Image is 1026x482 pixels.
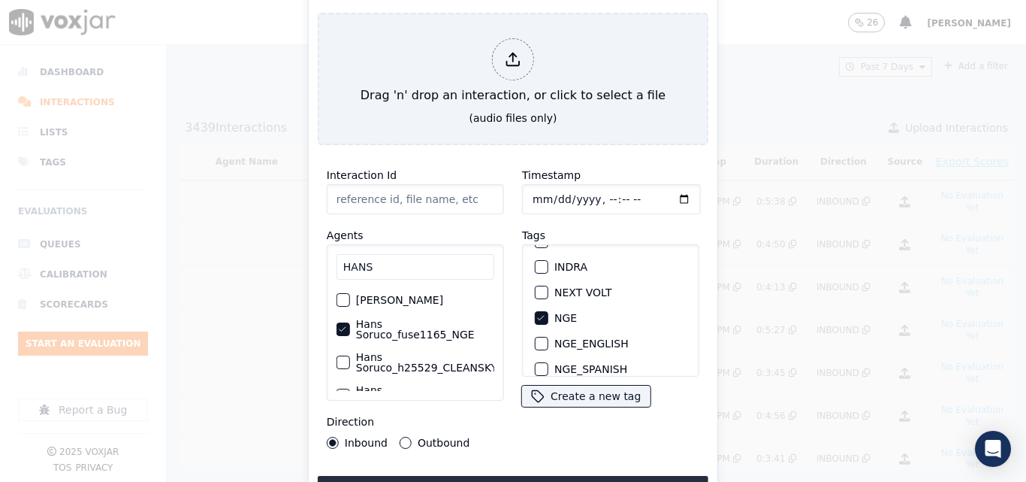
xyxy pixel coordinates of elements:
label: INDRA [554,262,587,272]
label: Timestamp [522,169,581,181]
div: Drag 'n' drop an interaction, or click to select a file [355,32,671,111]
label: NGE [554,313,577,323]
label: NGE_ENGLISH [554,338,629,349]
button: Create a new tag [522,386,650,407]
input: Search Agents... [336,254,494,280]
label: [PERSON_NAME] [356,295,443,305]
label: Interaction Id [327,169,397,181]
label: Outbound [418,438,469,448]
input: reference id, file name, etc [327,184,504,214]
label: Agents [327,229,364,241]
label: NGE_SPANISH [554,364,627,374]
button: Drag 'n' drop an interaction, or click to select a file (audio files only) [318,13,708,145]
label: NEXT VOLT [554,287,611,298]
label: Tags [522,229,545,241]
label: Direction [327,416,374,428]
label: ELECTRA SPARK [554,236,638,247]
div: (audio files only) [469,111,557,126]
div: Open Intercom Messenger [975,431,1011,467]
label: Hans Soruco_fuse1165_NGE [356,319,494,340]
label: Hans Soruco_h25538_WGL [356,385,494,406]
label: Inbound [345,438,388,448]
label: Hans Soruco_h25529_CLEANSKY [356,352,497,373]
